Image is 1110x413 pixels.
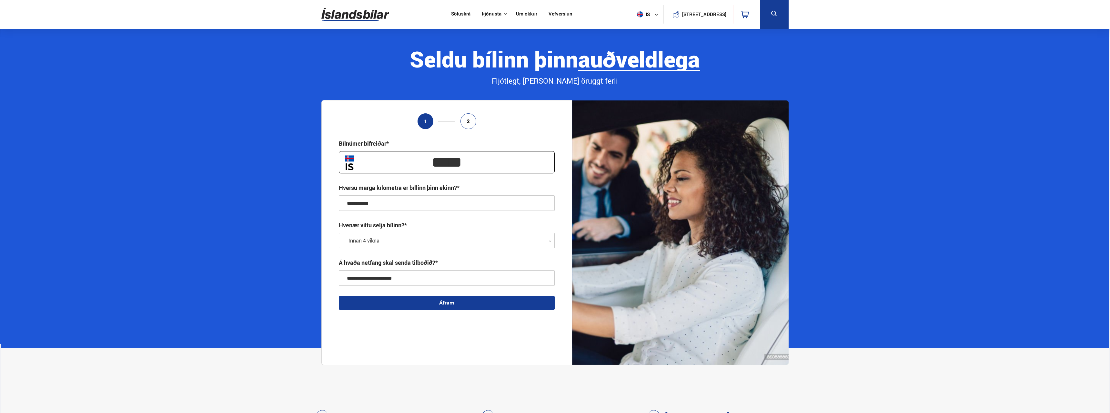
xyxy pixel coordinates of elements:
[321,4,389,25] img: G0Ugv5HjCgRt.svg
[637,11,643,17] img: svg+xml;base64,PHN2ZyB4bWxucz0iaHR0cDovL3d3dy53My5vcmcvMjAwMC9zdmciIHdpZHRoPSI1MTIiIGhlaWdodD0iNT...
[634,5,663,24] button: is
[321,47,789,71] div: Seldu bílinn þinn
[339,259,438,266] div: Á hvaða netfang skal senda tilboðið?*
[339,221,407,229] label: Hvenær viltu selja bílinn?*
[684,12,724,17] button: [STREET_ADDRESS]
[424,119,427,124] span: 1
[578,44,700,74] b: auðveldlega
[451,11,470,18] a: Söluskrá
[321,76,789,87] div: Fljótlegt, [PERSON_NAME] öruggt ferli
[549,11,572,18] a: Vefverslun
[516,11,537,18] a: Um okkur
[339,139,389,147] div: Bílnúmer bifreiðar*
[339,296,555,310] button: Áfram
[467,119,470,124] span: 2
[482,11,501,17] button: Þjónusta
[339,184,459,191] div: Hversu marga kílómetra er bíllinn þinn ekinn?*
[634,11,651,17] span: is
[667,5,730,24] a: [STREET_ADDRESS]
[5,3,25,22] button: Opna LiveChat spjallviðmót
